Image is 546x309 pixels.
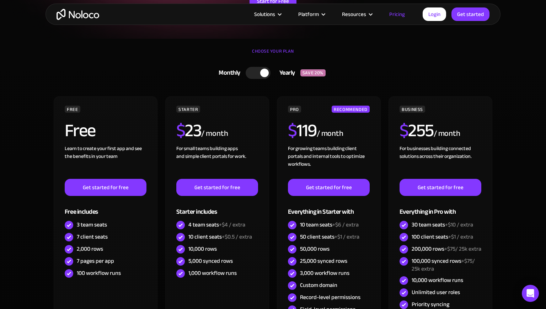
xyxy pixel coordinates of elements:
h2: 23 [176,122,202,139]
div: BUSINESS [400,106,425,113]
div: Yearly [271,68,300,78]
div: 4 team seats [188,221,245,229]
div: 7 client seats [77,233,108,241]
div: 5,000 synced rows [188,257,233,265]
div: 50,000 rows [300,245,330,253]
div: FREE [65,106,80,113]
div: SAVE 20% [300,69,326,76]
div: Solutions [245,10,289,19]
div: Everything in Starter with [288,196,370,219]
div: 10 team seats [300,221,359,229]
span: +$10 / extra [445,219,473,230]
div: 2,000 rows [77,245,103,253]
div: Free includes [65,196,146,219]
a: Get started for free [176,179,258,196]
span: +$75/ 25k extra [444,244,481,254]
div: For small teams building apps and simple client portals for work. ‍ [176,145,258,179]
div: 7 pages per app [77,257,114,265]
span: +$0.5 / extra [222,231,252,242]
div: CHOOSE YOUR PLAN [53,46,493,64]
div: Starter includes [176,196,258,219]
div: For growing teams building client portals and internal tools to optimize workflows. [288,145,370,179]
span: $ [288,114,297,147]
h2: 119 [288,122,317,139]
div: Resources [342,10,366,19]
div: PRO [288,106,301,113]
div: Solutions [254,10,275,19]
div: 10,000 workflow runs [412,276,463,284]
span: $ [176,114,185,147]
div: Platform [289,10,333,19]
span: +$75/ 25k extra [412,256,475,274]
div: Everything in Pro with [400,196,481,219]
div: STARTER [176,106,200,113]
div: 3 team seats [77,221,107,229]
div: 3,000 workflow runs [300,269,349,277]
a: Get started for free [288,179,370,196]
a: Login [423,7,446,21]
div: 50 client seats [300,233,359,241]
h2: Free [65,122,96,139]
div: 200,000 rows [412,245,481,253]
a: home [57,9,99,20]
span: +$6 / extra [332,219,359,230]
div: 30 team seats [412,221,473,229]
span: $ [400,114,408,147]
div: 100 workflow runs [77,269,121,277]
div: / month [317,128,343,139]
div: Unlimited user roles [412,288,460,296]
div: Platform [298,10,319,19]
a: Pricing [380,10,414,19]
div: Resources [333,10,380,19]
div: Custom domain [300,281,337,289]
div: Priority syncing [412,300,449,308]
div: 100 client seats [412,233,473,241]
div: 1,000 workflow runs [188,269,237,277]
div: 25,000 synced rows [300,257,347,265]
div: Learn to create your first app and see the benefits in your team ‍ [65,145,146,179]
div: / month [434,128,460,139]
div: Monthly [210,68,246,78]
div: 10 client seats [188,233,252,241]
div: 10,000 rows [188,245,217,253]
span: +$1 / extra [334,231,359,242]
span: +$1 / extra [448,231,473,242]
div: / month [201,128,228,139]
div: For businesses building connected solutions across their organization. ‍ [400,145,481,179]
span: +$4 / extra [219,219,245,230]
div: 100,000 synced rows [412,257,481,273]
div: RECOMMENDED [332,106,370,113]
div: Open Intercom Messenger [522,285,539,302]
a: Get started for free [400,179,481,196]
a: Get started for free [65,179,146,196]
div: Record-level permissions [300,293,360,301]
a: Get started [451,7,489,21]
h2: 255 [400,122,434,139]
